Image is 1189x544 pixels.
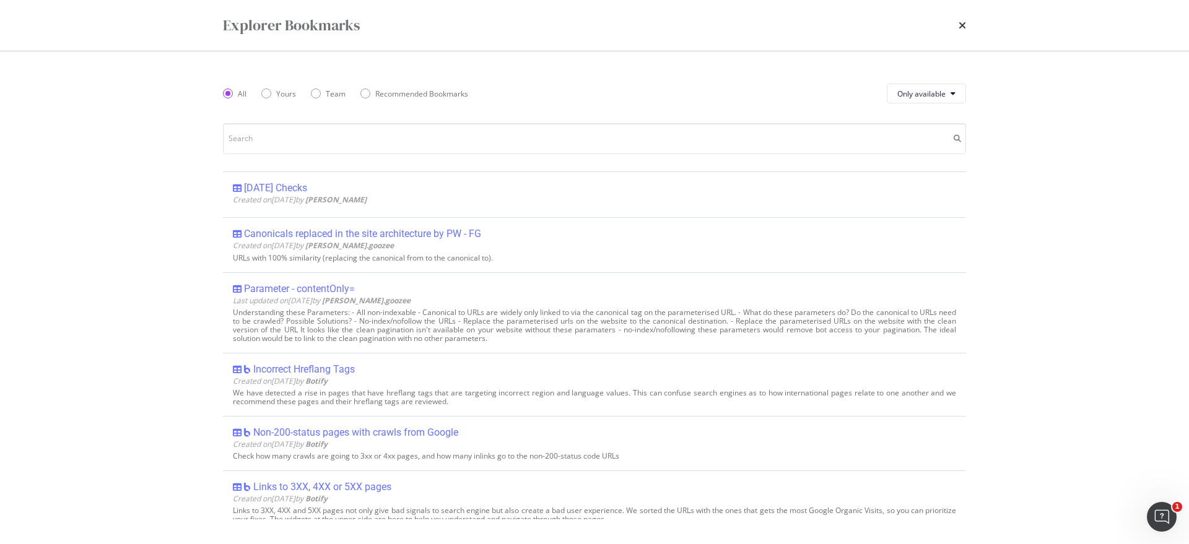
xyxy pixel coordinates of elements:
[1172,502,1182,512] span: 1
[1147,502,1177,532] iframe: Intercom live chat
[223,15,360,36] div: Explorer Bookmarks
[223,123,966,154] input: Search
[276,89,296,99] div: Yours
[897,89,946,99] span: Only available
[253,363,355,376] div: Incorrect Hreflang Tags
[233,439,328,449] span: Created on [DATE] by
[233,452,956,460] div: Check how many crawls are going to 3xx or 4xx pages, and how many inlinks go to the non-200-statu...
[238,89,246,99] div: All
[305,376,328,386] b: Botify
[360,89,468,99] div: Recommended Bookmarks
[233,295,411,306] span: Last updated on [DATE] by
[223,89,246,99] div: All
[244,228,481,240] div: Canonicals replaced in the site architecture by PW - FG
[326,89,346,99] div: Team
[233,493,328,504] span: Created on [DATE] by
[253,426,458,439] div: Non-200-status pages with crawls from Google
[233,240,394,251] span: Created on [DATE] by
[233,194,367,205] span: Created on [DATE] by
[233,506,956,524] div: Links to 3XX, 4XX and 5XX pages not only give bad signals to search engine but also create a bad ...
[244,182,307,194] div: [DATE] Checks
[375,89,468,99] div: Recommended Bookmarks
[244,283,355,295] div: Parameter - contentOnly=
[233,254,956,262] div: URLs with 100% similarity (replacing the canonical from to the canonical to).
[253,481,391,493] div: Links to 3XX, 4XX or 5XX pages
[261,89,296,99] div: Yours
[233,389,956,406] div: We have detected a rise in pages that have hreflang tags that are targeting incorrect region and ...
[305,439,328,449] b: Botify
[311,89,346,99] div: Team
[322,295,411,306] b: [PERSON_NAME].goozee
[887,84,966,103] button: Only available
[959,15,966,36] div: times
[233,308,956,343] div: Understanding these Parameters: - All non-indexable - Canonical to URLs are widely only linked to...
[305,493,328,504] b: Botify
[305,194,367,205] b: [PERSON_NAME]
[305,240,394,251] b: [PERSON_NAME].goozee
[233,376,328,386] span: Created on [DATE] by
